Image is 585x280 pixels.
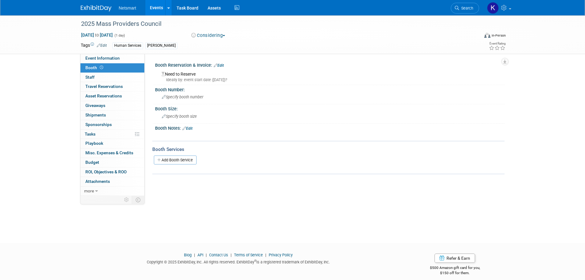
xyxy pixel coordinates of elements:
a: Shipments [80,111,144,120]
img: ExhibitDay [81,5,111,11]
span: (1 day) [114,34,125,37]
span: | [193,253,197,257]
span: Staff [85,75,95,80]
a: Budget [80,158,144,167]
div: Booth Services [152,146,505,153]
sup: ® [254,259,256,262]
span: Sponsorships [85,122,112,127]
a: Giveaways [80,101,144,110]
td: Toggle Event Tabs [132,196,144,204]
a: Contact Us [209,253,228,257]
span: Budget [85,160,99,165]
div: Event Rating [489,42,505,45]
div: Booth Reservation & Invoice: [155,61,505,69]
div: $150 off for them. [405,270,505,276]
a: Terms of Service [234,253,263,257]
span: Playbook [85,141,103,146]
a: Blog [184,253,192,257]
span: | [204,253,208,257]
span: Asset Reservations [85,93,122,98]
img: Format-Inperson.png [484,33,490,38]
div: In-Person [491,33,506,38]
span: Booth not reserved yet [99,65,104,70]
a: Travel Reservations [80,82,144,91]
a: Refer & Earn [435,254,475,263]
div: Ideally by: event start date ([DATE])? [162,77,500,83]
div: Booth Number: [155,85,505,93]
a: Sponsorships [80,120,144,129]
div: Need to Reserve [160,69,500,83]
span: Booth [85,65,104,70]
div: Booth Notes: [155,124,505,132]
span: Search [459,6,473,10]
span: Attachments [85,179,110,184]
span: | [264,253,268,257]
a: Playbook [80,139,144,148]
a: Event Information [80,54,144,63]
a: ROI, Objectives & ROO [80,168,144,177]
a: API [197,253,203,257]
span: Specify booth number [162,95,203,99]
span: Specify booth size [162,114,197,119]
a: Tasks [80,130,144,139]
div: 2025 Mass Providers Council [79,18,470,30]
a: Booth [80,63,144,73]
a: Asset Reservations [80,92,144,101]
a: Misc. Expenses & Credits [80,148,144,158]
a: Staff [80,73,144,82]
span: Netsmart [119,6,136,10]
div: $500 Amazon gift card for you, [405,261,505,275]
a: more [80,187,144,196]
span: | [229,253,233,257]
td: Tags [81,42,107,49]
a: Edit [214,63,224,68]
div: Booth Size: [155,104,505,112]
span: Tasks [85,132,96,136]
span: [DATE] [DATE] [81,32,113,38]
a: Add Booth Service [154,156,197,164]
span: more [84,188,94,193]
span: Travel Reservations [85,84,123,89]
a: Search [451,3,479,14]
img: Kaitlyn Woicke [487,2,499,14]
a: Attachments [80,177,144,186]
div: Event Format [443,32,506,41]
span: to [94,33,100,37]
span: ROI, Objectives & ROO [85,169,127,174]
button: Considering [189,32,228,39]
div: [PERSON_NAME] [145,42,177,49]
span: Event Information [85,56,120,61]
span: Shipments [85,112,106,117]
span: Misc. Expenses & Credits [85,150,133,155]
div: Copyright © 2025 ExhibitDay, Inc. All rights reserved. ExhibitDay is a registered trademark of Ex... [81,258,396,265]
span: Giveaways [85,103,105,108]
td: Personalize Event Tab Strip [121,196,132,204]
a: Privacy Policy [269,253,293,257]
a: Edit [97,43,107,48]
a: Edit [182,126,193,131]
div: Human Services [112,42,143,49]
